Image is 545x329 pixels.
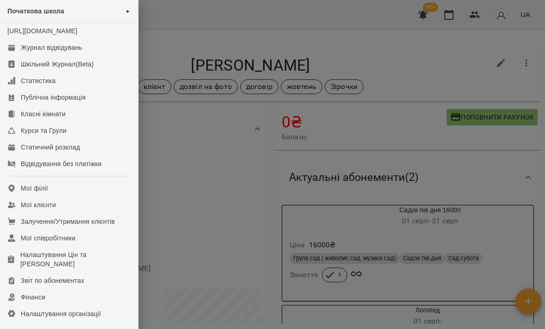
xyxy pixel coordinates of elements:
span: ► [126,7,131,15]
div: Статичний розклад [21,143,80,152]
div: Залучення/Утримання клієнтів [21,217,115,226]
span: Початкова школа [7,7,64,15]
div: Відвідування без платіжки [21,159,102,168]
div: Класні кімнати [21,109,66,119]
div: Мої філії [21,184,48,193]
a: [URL][DOMAIN_NAME] [7,27,77,35]
div: Курси та Групи [21,126,67,135]
div: Статистика [21,76,56,85]
div: Публічна інформація [21,93,85,102]
div: Шкільний Журнал(Beta) [21,60,94,69]
div: Мої співробітники [21,233,76,243]
div: Мої клієнти [21,200,56,209]
div: Журнал відвідувань [21,43,82,52]
div: Налаштування Цін та [PERSON_NAME] [20,250,131,269]
div: Звіт по абонементах [21,276,85,285]
div: Налаштування організації [21,309,101,318]
div: Фінанси [21,293,45,302]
